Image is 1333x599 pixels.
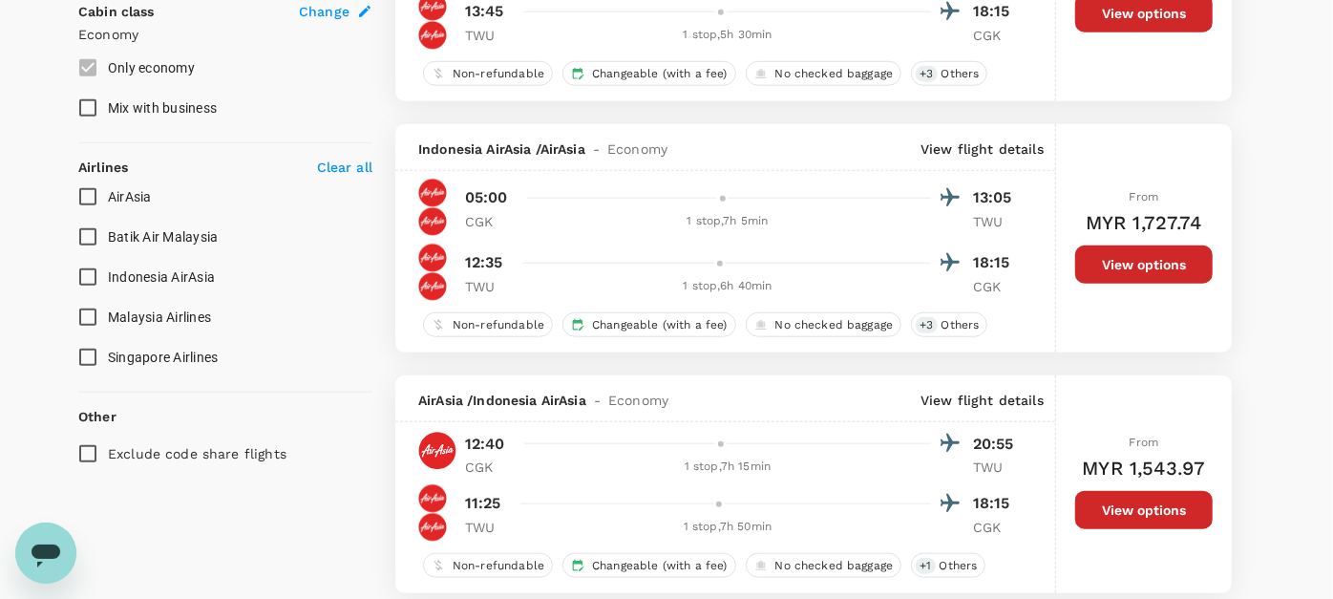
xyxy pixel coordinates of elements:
span: Others [934,66,987,82]
p: TWU [465,26,513,45]
span: AirAsia / Indonesia AirAsia [418,391,586,410]
button: View options [1075,246,1213,284]
div: +3Others [911,312,987,337]
span: No checked baggage [768,558,901,574]
img: AK [418,432,456,470]
div: Changeable (with a fee) [562,61,735,86]
span: Changeable (with a fee) [584,558,734,574]
h6: MYR 1,543.97 [1083,453,1206,483]
span: No checked baggage [768,317,901,333]
img: QZ [418,272,447,301]
p: View flight details [920,391,1044,410]
span: Changeable (with a fee) [584,66,734,82]
p: 11:25 [465,492,501,515]
p: 18:15 [973,492,1021,515]
span: Only economy [108,60,195,75]
p: CGK [973,277,1021,296]
img: QZ [418,513,447,542]
span: Indonesia AirAsia / AirAsia [418,139,585,159]
div: 1 stop , 7h 5min [524,212,931,231]
p: TWU [465,277,513,296]
span: Mix with business [108,100,217,116]
span: Economy [608,391,668,410]
div: 1 stop , 6h 40min [524,277,931,296]
p: 13:05 [973,186,1021,209]
div: +3Others [911,61,987,86]
div: No checked baggage [746,553,902,578]
div: Changeable (with a fee) [562,312,735,337]
span: AirAsia [108,189,152,204]
p: 12:40 [465,433,505,456]
p: TWU [973,212,1021,231]
strong: Cabin class [78,4,155,19]
span: - [585,139,607,159]
img: QZ [418,21,447,50]
div: Non-refundable [423,553,553,578]
span: Economy [607,139,667,159]
span: Others [934,317,987,333]
button: View options [1075,491,1213,529]
p: 18:15 [973,251,1021,274]
iframe: Button to launch messaging window [15,523,76,584]
p: CGK [465,212,513,231]
p: Clear all [317,158,372,177]
div: Changeable (with a fee) [562,553,735,578]
span: Malaysia Airlines [108,310,211,325]
p: TWU [973,458,1021,477]
span: + 3 [916,66,937,82]
div: Non-refundable [423,61,553,86]
p: CGK [973,26,1021,45]
img: AK [418,244,447,272]
span: Others [932,558,985,574]
div: 1 stop , 5h 30min [524,26,931,45]
p: Exclude code share flights [108,444,286,463]
p: 05:00 [465,186,508,209]
p: View flight details [920,139,1044,159]
div: 1 stop , 7h 50min [524,518,931,537]
span: Batik Air Malaysia [108,229,219,245]
span: From [1130,190,1159,203]
p: Other [78,407,116,426]
p: TWU [465,518,513,537]
span: No checked baggage [768,66,901,82]
div: No checked baggage [746,61,902,86]
span: Changeable (with a fee) [584,317,734,333]
span: - [586,391,608,410]
span: Indonesia AirAsia [108,269,215,285]
span: Singapore Airlines [108,350,219,365]
p: CGK [973,518,1021,537]
strong: Airlines [78,160,128,175]
span: Non-refundable [445,66,552,82]
span: Change [299,2,349,21]
p: Economy [78,25,372,44]
div: No checked baggage [746,312,902,337]
span: + 1 [916,558,935,574]
span: + 3 [916,317,937,333]
div: Non-refundable [423,312,553,337]
div: 1 stop , 7h 15min [524,458,931,477]
img: AK [418,484,447,513]
h6: MYR 1,727.74 [1086,207,1202,238]
span: Non-refundable [445,317,552,333]
span: From [1130,436,1159,449]
div: +1Others [911,553,985,578]
p: 12:35 [465,251,503,274]
p: CGK [465,458,513,477]
p: 20:55 [973,433,1021,456]
span: Non-refundable [445,558,552,574]
img: AK [418,207,447,236]
img: QZ [418,179,447,207]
